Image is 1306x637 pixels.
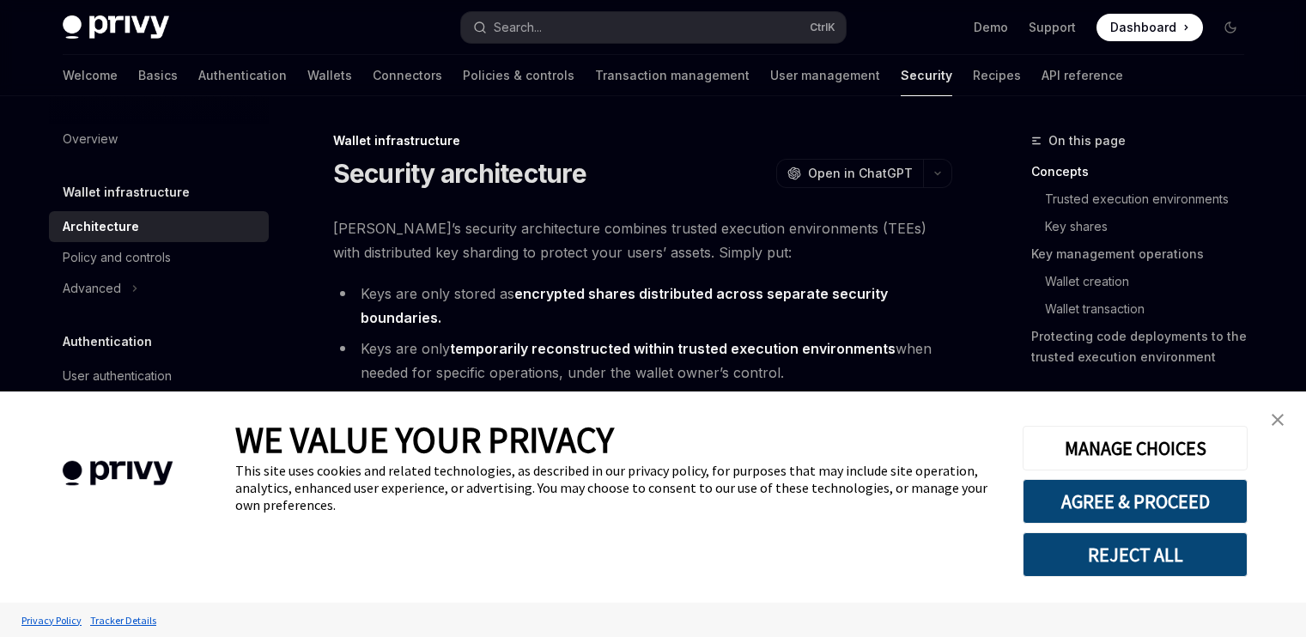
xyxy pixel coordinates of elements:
[63,216,139,237] div: Architecture
[1260,403,1295,437] a: close banner
[1023,479,1248,524] button: AGREE & PROCEED
[49,124,269,155] a: Overview
[1096,14,1203,41] a: Dashboard
[26,436,210,511] img: company logo
[1042,55,1123,96] a: API reference
[63,247,171,268] div: Policy and controls
[63,55,118,96] a: Welcome
[1045,185,1258,213] a: Trusted execution environments
[235,462,997,513] div: This site uses cookies and related technologies, as described in our privacy policy, for purposes...
[49,211,269,242] a: Architecture
[49,242,269,273] a: Policy and controls
[235,417,614,462] span: WE VALUE YOUR PRIVACY
[333,132,952,149] div: Wallet infrastructure
[1048,130,1126,151] span: On this page
[138,55,178,96] a: Basics
[595,55,750,96] a: Transaction management
[463,55,574,96] a: Policies & controls
[770,55,880,96] a: User management
[901,55,952,96] a: Security
[63,182,190,203] h5: Wallet infrastructure
[373,55,442,96] a: Connectors
[333,282,952,330] li: Keys are only stored as
[1110,19,1176,36] span: Dashboard
[1217,14,1244,41] button: Toggle dark mode
[776,159,923,188] button: Open in ChatGPT
[1023,426,1248,470] button: MANAGE CHOICES
[494,17,542,38] div: Search...
[63,278,121,299] div: Advanced
[63,129,118,149] div: Overview
[198,55,287,96] a: Authentication
[1031,323,1258,371] a: Protecting code deployments to the trusted execution environment
[86,605,161,635] a: Tracker Details
[810,21,835,34] span: Ctrl K
[1045,268,1258,295] a: Wallet creation
[1031,240,1258,268] a: Key management operations
[1029,19,1076,36] a: Support
[63,15,169,39] img: dark logo
[1045,213,1258,240] a: Key shares
[1045,295,1258,323] a: Wallet transaction
[1272,414,1284,426] img: close banner
[307,55,352,96] a: Wallets
[973,55,1021,96] a: Recipes
[1031,158,1258,185] a: Concepts
[333,337,952,385] li: Keys are only when needed for specific operations, under the wallet owner’s control.
[361,285,888,326] strong: encrypted shares distributed across separate security boundaries.
[49,361,269,391] a: User authentication
[63,331,152,352] h5: Authentication
[974,19,1008,36] a: Demo
[461,12,846,43] button: Search...CtrlK
[17,605,86,635] a: Privacy Policy
[450,340,896,357] strong: temporarily reconstructed within trusted execution environments
[1023,532,1248,577] button: REJECT ALL
[333,158,586,189] h1: Security architecture
[333,216,952,264] span: [PERSON_NAME]’s security architecture combines trusted execution environments (TEEs) with distrib...
[808,165,913,182] span: Open in ChatGPT
[63,366,172,386] div: User authentication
